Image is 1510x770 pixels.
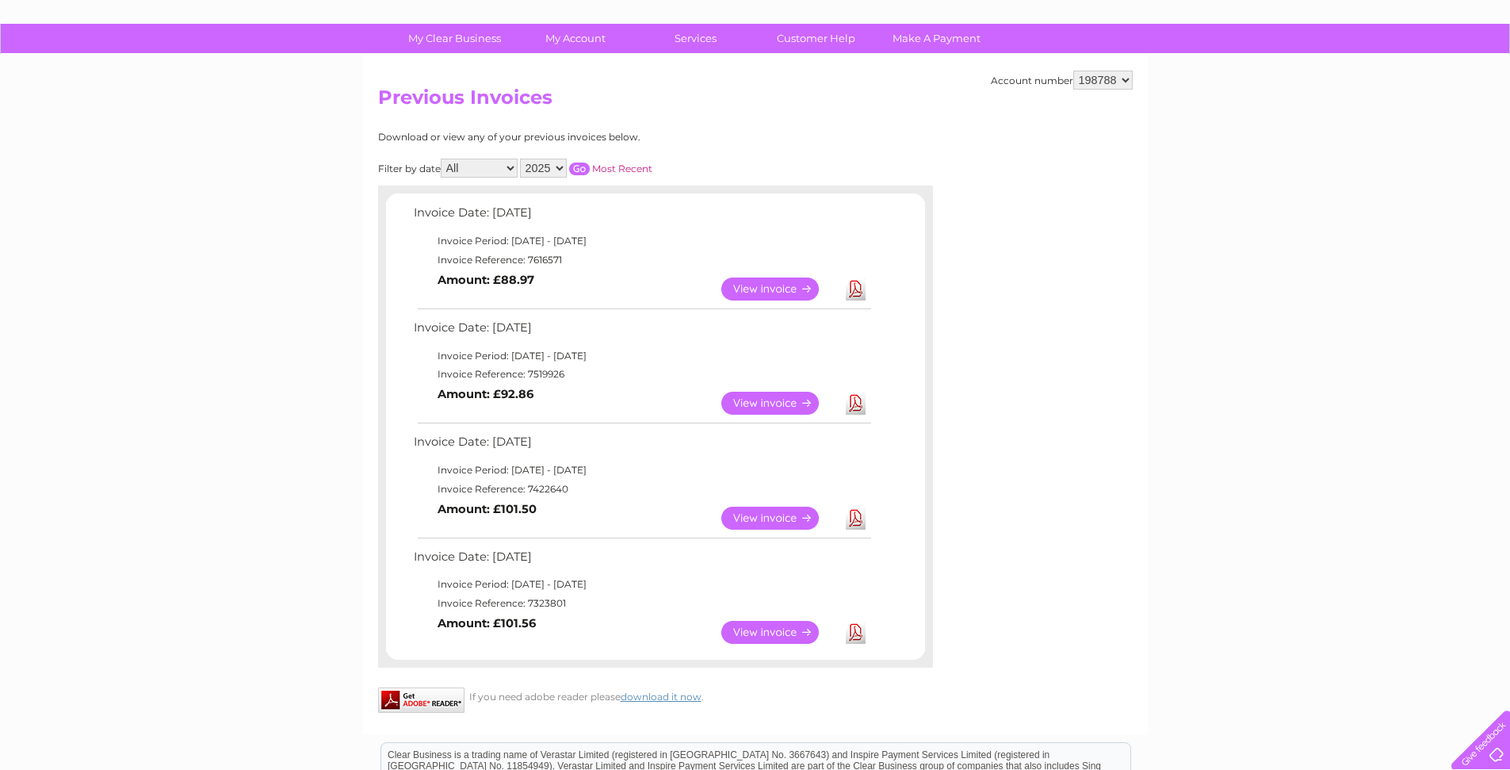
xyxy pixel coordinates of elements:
img: logo.png [53,41,134,90]
td: Invoice Period: [DATE] - [DATE] [410,232,874,251]
a: Telecoms [1315,67,1363,79]
h2: Previous Invoices [378,86,1133,117]
b: Amount: £101.56 [438,616,536,630]
a: Log out [1458,67,1495,79]
a: My Account [510,24,640,53]
div: Filter by date [378,159,794,178]
td: Invoice Period: [DATE] - [DATE] [410,575,874,594]
b: Amount: £88.97 [438,273,534,287]
a: View [721,621,838,644]
td: Invoice Reference: 7519926 [410,365,874,384]
a: Customer Help [751,24,881,53]
a: View [721,507,838,530]
a: Download [846,392,866,415]
td: Invoice Date: [DATE] [410,317,874,347]
div: If you need adobe reader please . [378,688,933,703]
b: Amount: £101.50 [438,502,537,516]
td: Invoice Reference: 7323801 [410,594,874,613]
a: Make A Payment [871,24,1002,53]
a: Most Recent [592,163,652,174]
td: Invoice Period: [DATE] - [DATE] [410,347,874,366]
td: Invoice Reference: 7422640 [410,480,874,499]
td: Invoice Reference: 7616571 [410,251,874,270]
a: Energy [1271,67,1305,79]
td: Invoice Date: [DATE] [410,431,874,461]
a: Contact [1405,67,1443,79]
a: View [721,278,838,301]
a: Blog [1372,67,1395,79]
a: download it now [621,691,701,703]
div: Clear Business is a trading name of Verastar Limited (registered in [GEOGRAPHIC_DATA] No. 3667643... [381,9,1130,77]
a: View [721,392,838,415]
a: Download [846,278,866,301]
div: Download or view any of your previous invoices below. [378,132,794,143]
td: Invoice Date: [DATE] [410,202,874,232]
a: Services [630,24,761,53]
a: 0333 014 3131 [1211,8,1321,28]
a: My Clear Business [389,24,520,53]
div: Account number [991,71,1133,90]
a: Download [846,507,866,530]
td: Invoice Date: [DATE] [410,546,874,576]
a: Download [846,621,866,644]
td: Invoice Period: [DATE] - [DATE] [410,461,874,480]
a: Water [1231,67,1261,79]
b: Amount: £92.86 [438,387,533,401]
